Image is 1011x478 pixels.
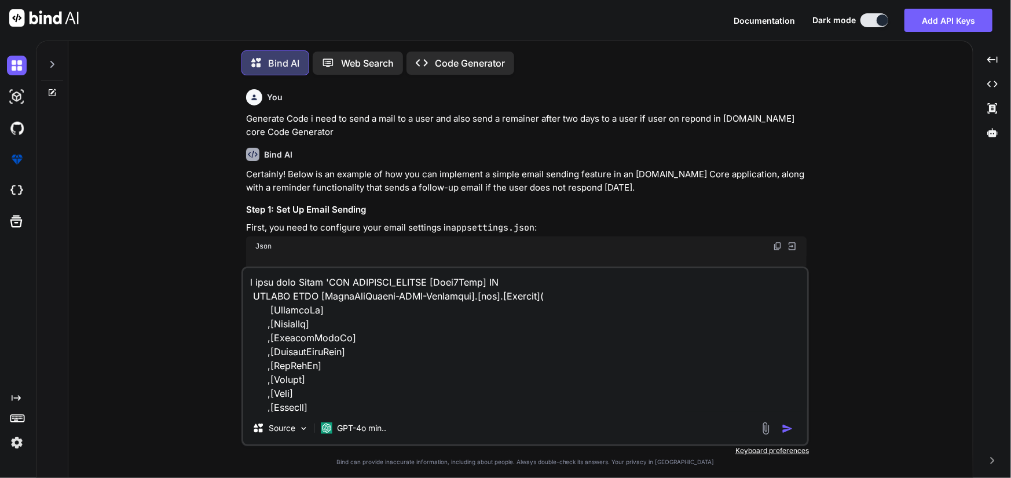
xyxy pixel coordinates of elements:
img: githubDark [7,118,27,138]
img: premium [7,149,27,169]
h6: Bind AI [264,149,292,160]
button: Add API Keys [904,9,992,32]
p: Code Generator [435,56,505,70]
img: cloudideIcon [7,181,27,200]
img: darkChat [7,56,27,75]
img: Bind AI [9,9,79,27]
span: Documentation [734,16,795,25]
p: Keyboard preferences [241,446,809,455]
img: settings [7,433,27,453]
img: darkAi-studio [7,87,27,107]
p: Source [269,422,295,434]
h3: Step 1: Set Up Email Sending [246,203,807,217]
img: copy [773,242,782,251]
textarea: l ipsu dolo Sitam 'CON ADIPISCI_ELITSE [Doei7Temp] IN UTLABO ETDO [MagnaAliQuaeni-ADMI-VenIamqui]... [243,268,807,412]
span: { [257,266,261,276]
h6: You [267,92,283,103]
code: appsettings.json [451,222,534,233]
img: Pick Models [299,424,309,433]
p: Bind AI [268,56,299,70]
p: Web Search [341,56,394,70]
p: Generate Code i need to send a mail to a user and also send a remainer after two days to a user i... [246,112,807,138]
img: GPT-4o mini [321,422,332,434]
img: Open in Browser [787,241,797,251]
p: Bind can provide inaccurate information, including about people. Always double-check its answers.... [241,458,809,466]
span: Dark mode [812,14,856,26]
p: Certainly! Below is an example of how you can implement a simple email sending feature in an [DOM... [246,168,807,194]
img: attachment [759,422,772,435]
p: GPT-4o min.. [337,422,386,434]
img: icon [782,423,793,435]
span: Json [255,242,272,251]
p: First, you need to configure your email settings in : [246,221,807,235]
button: Documentation [734,14,795,27]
